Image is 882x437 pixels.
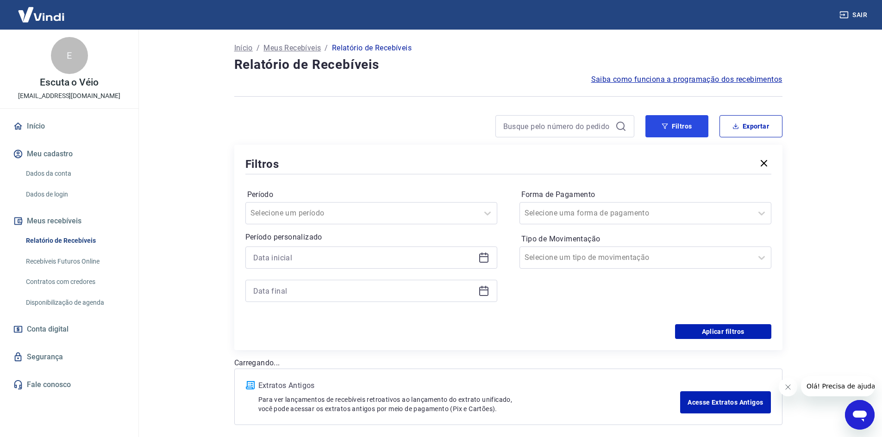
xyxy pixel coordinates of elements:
[6,6,78,14] span: Olá! Precisa de ajuda?
[18,91,120,101] p: [EMAIL_ADDRESS][DOMAIN_NAME]
[845,400,875,430] iframe: Botão para abrir a janela de mensagens
[11,0,71,29] img: Vindi
[675,324,771,339] button: Aplicar filtros
[838,6,871,24] button: Sair
[22,231,127,250] a: Relatório de Recebíveis
[22,185,127,204] a: Dados de login
[245,232,497,243] p: Período personalizado
[234,357,782,369] p: Carregando...
[11,375,127,395] a: Fale conosco
[22,272,127,291] a: Contratos com credores
[27,323,69,336] span: Conta digital
[253,251,475,265] input: Data inicial
[801,376,875,396] iframe: Mensagem da empresa
[645,115,708,137] button: Filtros
[11,319,127,339] a: Conta digital
[256,43,260,54] p: /
[11,347,127,367] a: Segurança
[234,43,253,54] a: Início
[253,284,475,298] input: Data final
[11,211,127,231] button: Meus recebíveis
[258,380,681,391] p: Extratos Antigos
[247,189,495,200] label: Período
[246,381,255,389] img: ícone
[40,78,99,87] p: Escuta o Véio
[325,43,328,54] p: /
[521,189,769,200] label: Forma de Pagamento
[11,144,127,164] button: Meu cadastro
[719,115,782,137] button: Exportar
[680,391,770,413] a: Acesse Extratos Antigos
[22,293,127,312] a: Disponibilização de agenda
[22,252,127,271] a: Recebíveis Futuros Online
[22,164,127,183] a: Dados da conta
[591,74,782,85] a: Saiba como funciona a programação dos recebimentos
[51,37,88,74] div: E
[779,378,797,396] iframe: Fechar mensagem
[332,43,412,54] p: Relatório de Recebíveis
[503,119,612,133] input: Busque pelo número do pedido
[258,395,681,413] p: Para ver lançamentos de recebíveis retroativos ao lançamento do extrato unificado, você pode aces...
[11,116,127,136] a: Início
[245,157,280,172] h5: Filtros
[263,43,321,54] a: Meus Recebíveis
[521,234,769,245] label: Tipo de Movimentação
[234,55,782,74] h4: Relatório de Recebíveis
